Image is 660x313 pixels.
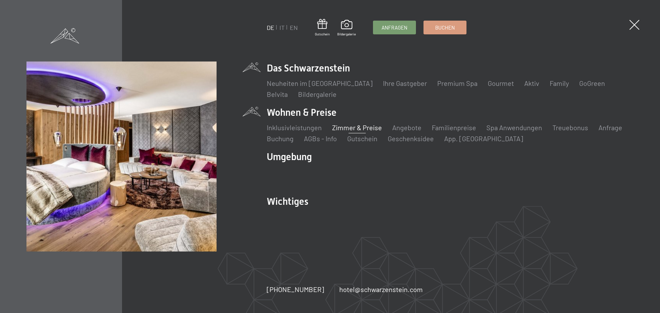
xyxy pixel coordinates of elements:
[486,123,542,132] a: Spa Anwendungen
[382,24,407,31] span: Anfragen
[524,79,539,87] a: Aktiv
[304,134,337,143] a: AGBs - Info
[550,79,569,87] a: Family
[337,20,356,36] a: Bildergalerie
[290,24,298,31] a: EN
[298,90,337,98] a: Bildergalerie
[488,79,514,87] a: Gourmet
[598,123,622,132] a: Anfrage
[315,19,330,36] a: Gutschein
[279,24,285,31] a: IT
[424,21,466,34] a: Buchen
[437,79,477,87] a: Premium Spa
[267,90,288,98] a: Belvita
[267,123,322,132] a: Inklusivleistungen
[267,24,274,31] a: DE
[552,123,588,132] a: Treuebonus
[373,21,416,34] a: Anfragen
[267,134,294,143] a: Buchung
[432,123,476,132] a: Familienpreise
[267,79,373,87] a: Neuheiten im [GEOGRAPHIC_DATA]
[579,79,605,87] a: GoGreen
[315,32,330,36] span: Gutschein
[435,24,455,31] span: Buchen
[444,134,523,143] a: App. [GEOGRAPHIC_DATA]
[267,284,324,294] a: [PHONE_NUMBER]
[388,134,434,143] a: Geschenksidee
[332,123,382,132] a: Zimmer & Preise
[383,79,427,87] a: Ihre Gastgeber
[267,285,324,293] span: [PHONE_NUMBER]
[339,284,423,294] a: hotel@schwarzenstein.com
[347,134,377,143] a: Gutschein
[337,32,356,36] span: Bildergalerie
[392,123,421,132] a: Angebote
